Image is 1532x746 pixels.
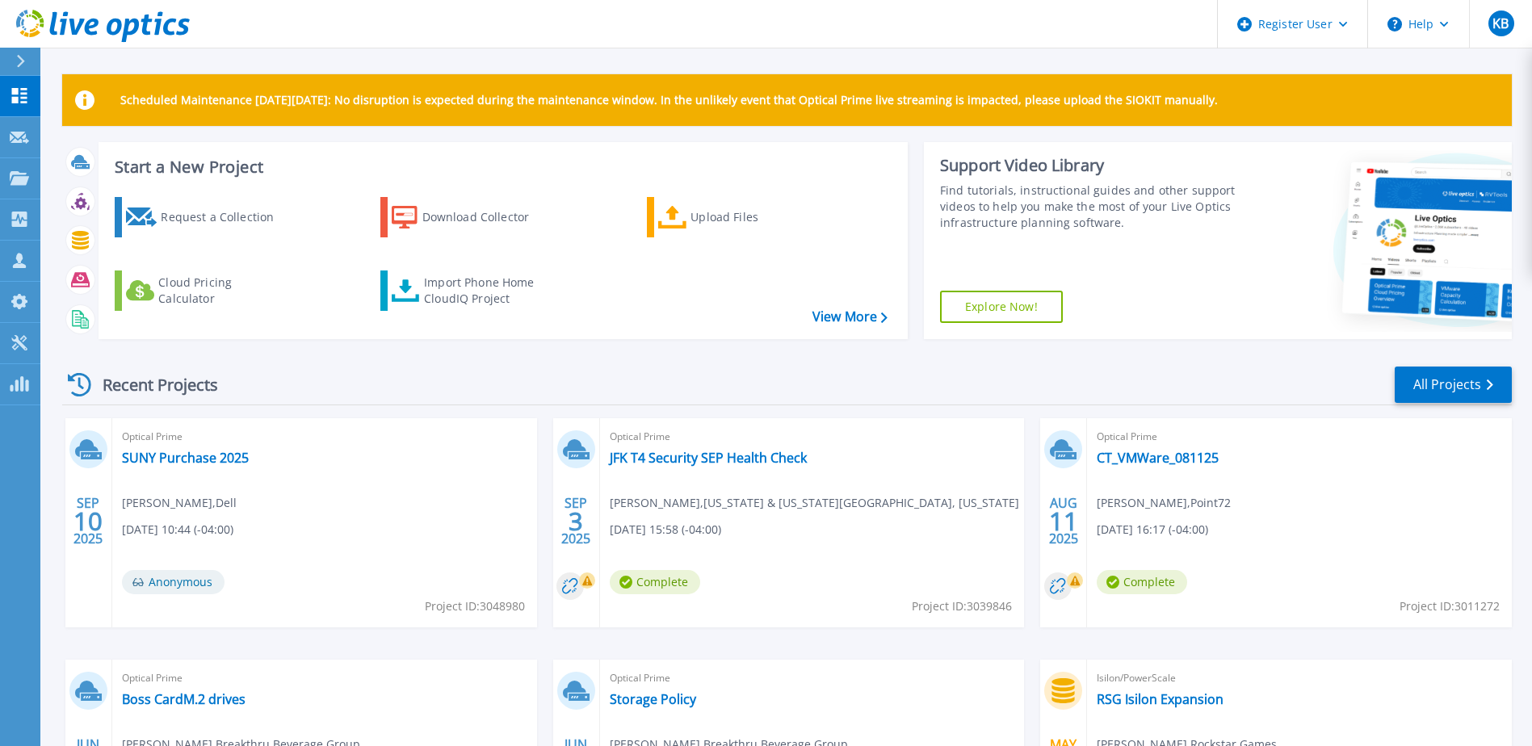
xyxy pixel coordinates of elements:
a: Cloud Pricing Calculator [115,270,295,311]
a: SUNY Purchase 2025 [122,450,249,466]
div: AUG 2025 [1048,492,1079,551]
span: Project ID: 3048980 [425,597,525,615]
a: Request a Collection [115,197,295,237]
span: Optical Prime [1097,428,1502,446]
span: KB [1492,17,1509,30]
a: Storage Policy [610,691,696,707]
span: 11 [1049,514,1078,528]
span: [DATE] 16:17 (-04:00) [1097,521,1208,539]
div: SEP 2025 [73,492,103,551]
a: CT_VMWare_081125 [1097,450,1219,466]
a: JFK T4 Security SEP Health Check [610,450,807,466]
span: Project ID: 3011272 [1400,597,1500,615]
h3: Start a New Project [115,158,887,176]
span: Optical Prime [122,669,527,687]
a: View More [812,309,888,325]
a: RSG Isilon Expansion [1097,691,1224,707]
span: 10 [73,514,103,528]
a: Boss CardM.2 drives [122,691,246,707]
span: Complete [610,570,700,594]
span: [DATE] 15:58 (-04:00) [610,521,721,539]
div: Upload Files [690,201,820,233]
span: Isilon/PowerScale [1097,669,1502,687]
span: Anonymous [122,570,225,594]
span: [PERSON_NAME] , Dell [122,494,237,512]
span: [PERSON_NAME] , [US_STATE] & [US_STATE][GEOGRAPHIC_DATA], [US_STATE] [610,494,1019,512]
div: Download Collector [422,201,552,233]
a: Upload Files [647,197,827,237]
div: Cloud Pricing Calculator [158,275,288,307]
span: Project ID: 3039846 [912,597,1012,615]
span: Optical Prime [610,669,1015,687]
a: Explore Now! [940,291,1063,323]
div: SEP 2025 [560,492,591,551]
a: Download Collector [380,197,560,237]
span: Complete [1097,570,1187,594]
span: [PERSON_NAME] , Point72 [1097,494,1231,512]
div: Find tutorials, instructional guides and other support videos to help you make the most of your L... [940,182,1240,231]
div: Support Video Library [940,155,1240,176]
p: Scheduled Maintenance [DATE][DATE]: No disruption is expected during the maintenance window. In t... [120,94,1218,107]
span: [DATE] 10:44 (-04:00) [122,521,233,539]
a: All Projects [1395,367,1512,403]
div: Recent Projects [62,365,240,404]
span: Optical Prime [610,428,1015,446]
div: Import Phone Home CloudIQ Project [424,275,550,307]
span: Optical Prime [122,428,527,446]
div: Request a Collection [161,201,290,233]
span: 3 [569,514,583,528]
